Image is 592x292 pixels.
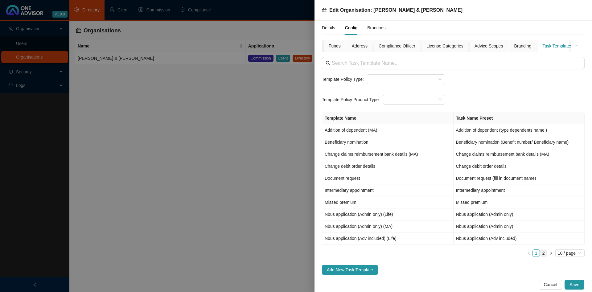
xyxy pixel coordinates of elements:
[367,24,385,31] div: Branches
[454,232,585,245] td: Nbus application (Adv included)
[454,112,585,124] th: Task Name Preset
[527,251,531,255] span: left
[547,249,555,257] li: Next Page
[525,249,532,257] button: left
[547,249,555,257] button: right
[542,43,572,49] div: Task Templates
[322,208,454,220] td: Nbus application (Admin only) (Life)
[475,44,503,48] span: Advice Scopes
[329,44,341,48] span: Funds
[454,208,585,220] td: Nbus application (Admin only)
[322,136,454,148] td: Beneficiary nomination
[379,44,415,48] span: Compliance Officer
[555,249,585,257] div: Page Size
[329,7,462,13] span: Edit Organisation: [PERSON_NAME] & [PERSON_NAME]
[322,232,454,245] td: Nbus application (Adv included) (Life)
[426,44,463,48] span: License Categories
[549,251,553,255] span: right
[322,95,383,105] label: Template Policy Product Type
[454,196,585,208] td: Missed premium
[454,124,585,136] td: Addition of dependent (type dependents name )
[322,265,378,275] button: Add New Task Template
[539,280,562,290] button: Cancel
[454,160,585,172] td: Change debit order details
[454,148,585,160] td: Change claims reimbursement bank details (MA)
[454,136,585,148] td: Beneficiary nomination (Benefit number/ Beneficiary name)
[540,249,547,257] li: 2
[322,24,335,31] div: Details
[322,124,454,136] td: Addition of dependent (MA)
[454,172,585,184] td: Document request (fill in document name)
[533,250,540,257] a: 1
[345,26,357,30] span: Config
[322,172,454,184] td: Document request
[322,196,454,208] td: Missed premium
[322,160,454,172] td: Change debit order details
[322,74,367,84] label: Template Policy Type
[454,184,585,196] td: Intermediary appointment
[544,281,557,288] span: Cancel
[326,61,331,66] span: search
[322,112,454,124] th: Template Name
[322,148,454,160] td: Change claims reimbursement bank details (MA)
[558,250,582,257] span: 10 / page
[322,7,327,12] span: bank
[565,280,584,290] button: Save
[571,40,585,52] button: ellipsis
[322,220,454,232] td: Nbus application (Admin only) (MA)
[327,266,373,273] span: Add New Task Template
[576,44,580,48] span: ellipsis
[322,184,454,196] td: Intermediary appointment
[332,60,576,67] input: Search Task Template Name...
[352,44,368,48] span: Address
[540,250,547,257] a: 2
[514,43,531,49] div: Branding
[569,281,579,288] span: Save
[454,220,585,232] td: Nbus application (Admin only)
[525,249,532,257] li: Previous Page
